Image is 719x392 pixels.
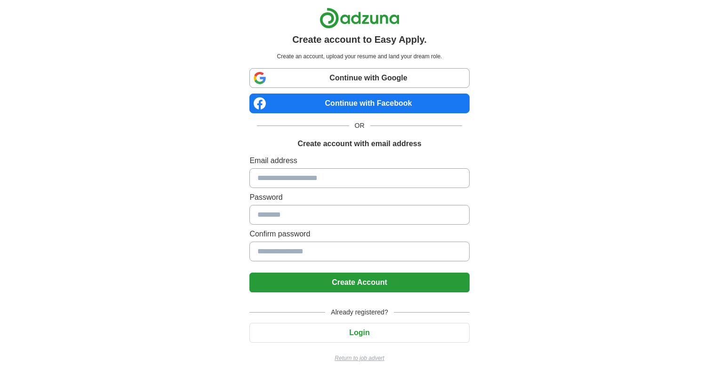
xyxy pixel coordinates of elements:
button: Create Account [249,273,469,292]
a: Continue with Facebook [249,94,469,113]
button: Login [249,323,469,343]
label: Confirm password [249,228,469,240]
img: Adzuna logo [320,8,399,29]
a: Login [249,329,469,337]
span: Already registered? [325,307,393,317]
a: Return to job advert [249,354,469,362]
h1: Create account to Easy Apply. [292,32,427,47]
label: Email address [249,155,469,166]
a: Continue with Google [249,68,469,88]
span: OR [349,121,370,131]
label: Password [249,192,469,203]
h1: Create account with email address [297,138,421,149]
p: Create an account, upload your resume and land your dream role. [251,52,467,61]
